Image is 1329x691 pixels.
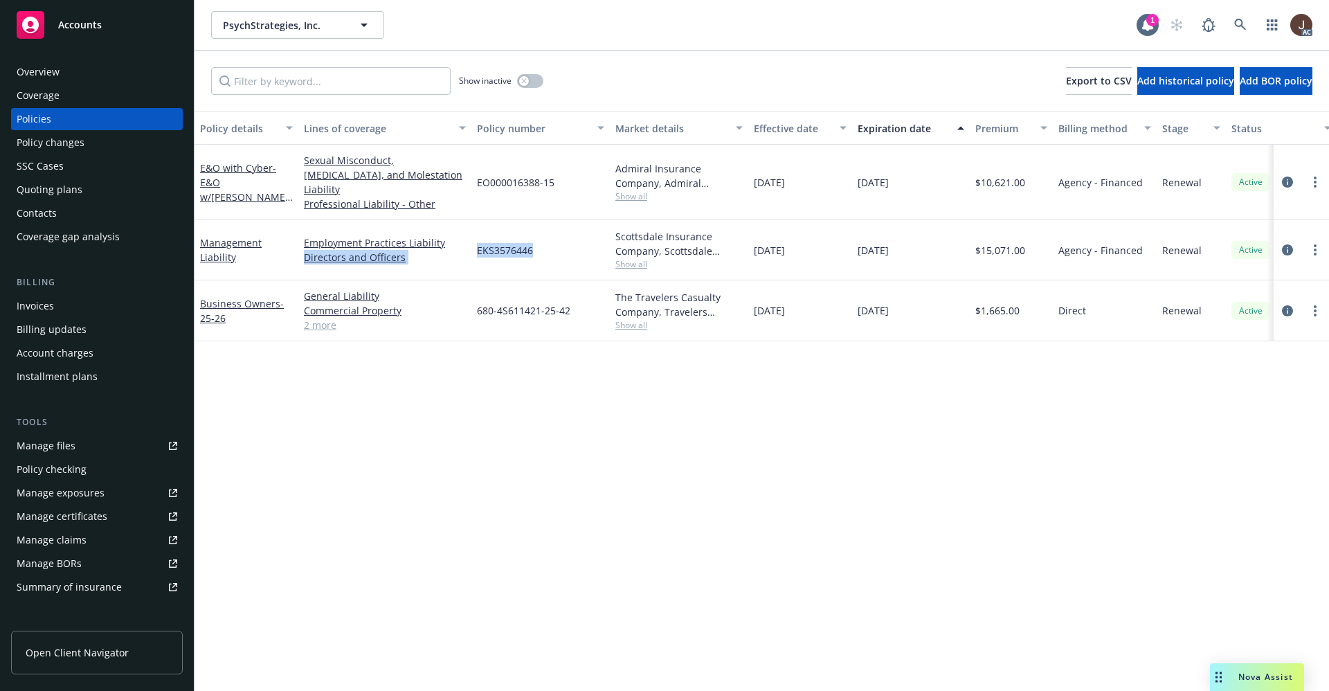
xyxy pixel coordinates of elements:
button: PsychStrategies, Inc. [211,11,384,39]
div: Policy details [200,121,278,136]
span: Renewal [1162,175,1202,190]
a: Manage BORs [11,553,183,575]
a: Coverage gap analysis [11,226,183,248]
a: Policy checking [11,458,183,481]
a: Account charges [11,342,183,364]
span: EO000016388-15 [477,175,554,190]
span: [DATE] [858,175,889,190]
span: PsychStrategies, Inc. [223,18,343,33]
span: Active [1237,305,1265,317]
button: Add BOR policy [1240,67,1312,95]
span: $10,621.00 [975,175,1025,190]
div: Summary of insurance [17,576,122,598]
div: Expiration date [858,121,949,136]
button: Effective date [748,111,852,145]
a: Directors and Officers [304,250,466,264]
span: 680-4S611421-25-42 [477,303,570,318]
div: Policies [17,108,51,130]
div: Coverage gap analysis [17,226,120,248]
span: [DATE] [754,243,785,258]
div: Tools [11,415,183,429]
span: Accounts [58,19,102,30]
a: circleInformation [1279,174,1296,190]
a: more [1307,303,1323,319]
span: $1,665.00 [975,303,1020,318]
span: Agency - Financed [1058,175,1143,190]
a: 2 more [304,318,466,332]
a: Employment Practices Liability [304,235,466,250]
span: Show inactive [459,75,512,87]
a: Policy changes [11,132,183,154]
span: Manage exposures [11,482,183,504]
a: Contacts [11,202,183,224]
div: Market details [615,121,727,136]
span: Show all [615,319,743,331]
a: E&O with Cyber [200,161,289,218]
a: Quoting plans [11,179,183,201]
div: Coverage [17,84,60,107]
a: Invoices [11,295,183,317]
span: [DATE] [754,303,785,318]
span: Add historical policy [1137,74,1234,87]
div: Drag to move [1210,663,1227,691]
img: photo [1290,14,1312,36]
div: Quoting plans [17,179,82,201]
span: Renewal [1162,303,1202,318]
div: Manage files [17,435,75,457]
div: Manage exposures [17,482,105,504]
a: Report a Bug [1195,11,1222,39]
button: Market details [610,111,748,145]
button: Nova Assist [1210,663,1304,691]
span: Active [1237,176,1265,188]
a: Manage certificates [11,505,183,528]
div: Premium [975,121,1032,136]
a: Manage claims [11,529,183,551]
a: Search [1227,11,1254,39]
div: The Travelers Casualty Company, Travelers Insurance [615,290,743,319]
a: more [1307,174,1323,190]
a: circleInformation [1279,303,1296,319]
span: - 25-26 [200,297,284,325]
a: Overview [11,61,183,83]
div: Lines of coverage [304,121,451,136]
button: Policy details [195,111,298,145]
div: Manage claims [17,529,87,551]
span: Renewal [1162,243,1202,258]
a: Start snowing [1163,11,1191,39]
span: [DATE] [858,303,889,318]
div: Invoices [17,295,54,317]
div: Billing method [1058,121,1136,136]
div: SSC Cases [17,155,64,177]
div: Admiral Insurance Company, Admiral Insurance Group ([PERSON_NAME] Corporation), CRC Group [615,161,743,190]
button: Stage [1157,111,1226,145]
span: [DATE] [858,243,889,258]
a: Manage files [11,435,183,457]
span: Open Client Navigator [26,645,129,660]
a: Switch app [1258,11,1286,39]
button: Policy number [471,111,610,145]
div: Effective date [754,121,831,136]
a: SSC Cases [11,155,183,177]
a: Billing updates [11,318,183,341]
a: more [1307,242,1323,258]
a: Coverage [11,84,183,107]
a: Installment plans [11,366,183,388]
span: Show all [615,190,743,202]
div: Policy number [477,121,589,136]
button: Expiration date [852,111,970,145]
a: Commercial Property [304,303,466,318]
div: Scottsdale Insurance Company, Scottsdale Insurance Company (Nationwide), RT Specialty Insurance S... [615,229,743,258]
span: Active [1237,244,1265,256]
div: Manage BORs [17,553,82,575]
a: Professional Liability - Other [304,197,466,211]
div: Account charges [17,342,93,364]
a: Policies [11,108,183,130]
a: circleInformation [1279,242,1296,258]
span: Add BOR policy [1240,74,1312,87]
button: Premium [970,111,1053,145]
span: [DATE] [754,175,785,190]
a: Sexual Misconduct, [MEDICAL_DATA], and Molestation Liability [304,153,466,197]
span: Agency - Financed [1058,243,1143,258]
span: Nova Assist [1238,671,1293,683]
span: Export to CSV [1066,74,1132,87]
